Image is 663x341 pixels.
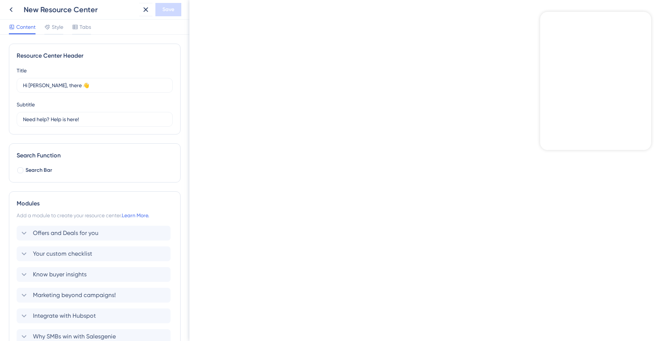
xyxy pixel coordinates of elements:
div: Subtitle [17,100,35,109]
span: Marketing beyond campaigns! [33,291,116,300]
span: Your custom checklist [33,249,92,258]
span: Search Bar [26,166,52,175]
span: Integrate with Hubspot [33,311,96,320]
input: Title [23,81,166,89]
input: Description [23,115,166,123]
div: Search Function [17,151,173,160]
span: Know buyer insights [33,270,87,279]
div: Your custom checklist [17,246,173,261]
div: Resource Center Header [17,51,173,60]
div: Title [17,66,27,75]
a: Learn More. [122,212,149,218]
span: Style [52,23,63,31]
span: Why SMBs win with Salesgenie [33,332,116,341]
span: Save [162,5,174,14]
button: Save [155,3,181,16]
span: Content [16,23,36,31]
div: Modules [17,199,173,208]
div: Marketing beyond campaigns! [17,288,173,303]
span: Tabs [80,23,91,31]
div: Offers and Deals for you [17,226,173,241]
div: Integrate with Hubspot [17,308,173,323]
span: Add a module to create your resource center. [17,212,122,218]
div: Know buyer insights [17,267,173,282]
span: Offers and Deals for you [33,229,98,238]
div: New Resource Center [24,4,136,15]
